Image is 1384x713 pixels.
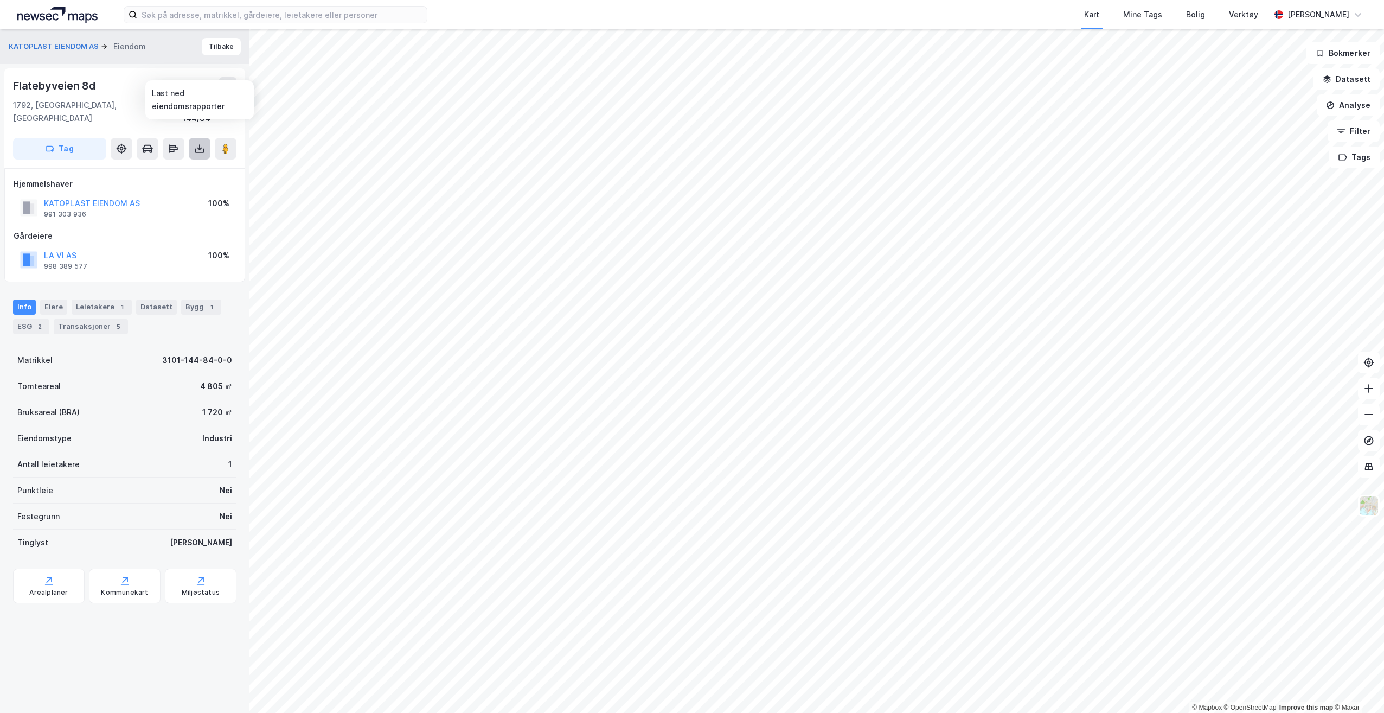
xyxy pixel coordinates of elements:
[17,380,61,393] div: Tomteareal
[44,210,86,219] div: 991 303 936
[182,99,236,125] div: Halden, 144/84
[202,432,232,445] div: Industri
[14,230,236,243] div: Gårdeiere
[14,177,236,190] div: Hjemmelshaver
[54,319,128,334] div: Transaksjoner
[1330,661,1384,713] iframe: Chat Widget
[44,262,87,271] div: 998 389 577
[1279,704,1333,711] a: Improve this map
[29,588,68,597] div: Arealplaner
[206,302,217,313] div: 1
[40,300,67,315] div: Eiere
[1317,94,1380,116] button: Analyse
[1229,8,1258,21] div: Verktøy
[137,7,427,23] input: Søk på adresse, matrikkel, gårdeiere, leietakere eller personer
[1329,147,1380,168] button: Tags
[208,249,229,262] div: 100%
[101,588,148,597] div: Kommunekart
[170,536,232,549] div: [PERSON_NAME]
[1186,8,1205,21] div: Bolig
[113,40,146,53] div: Eiendom
[228,458,232,471] div: 1
[113,321,124,332] div: 5
[34,321,45,332] div: 2
[13,138,106,160] button: Tag
[1328,120,1380,142] button: Filter
[202,406,232,419] div: 1 720 ㎡
[1123,8,1162,21] div: Mine Tags
[13,99,182,125] div: 1792, [GEOGRAPHIC_DATA], [GEOGRAPHIC_DATA]
[136,300,177,315] div: Datasett
[17,432,72,445] div: Eiendomstype
[117,302,127,313] div: 1
[17,406,80,419] div: Bruksareal (BRA)
[208,197,229,210] div: 100%
[181,300,221,315] div: Bygg
[9,41,101,52] button: KATOPLAST EIENDOM AS
[13,300,36,315] div: Info
[17,458,80,471] div: Antall leietakere
[1084,8,1099,21] div: Kart
[200,380,232,393] div: 4 805 ㎡
[220,484,232,497] div: Nei
[1359,495,1379,516] img: Z
[182,588,220,597] div: Miljøstatus
[1224,704,1277,711] a: OpenStreetMap
[72,300,132,315] div: Leietakere
[17,354,53,367] div: Matrikkel
[17,484,53,497] div: Punktleie
[162,354,232,367] div: 3101-144-84-0-0
[1313,68,1380,90] button: Datasett
[1330,661,1384,713] div: Kontrollprogram for chat
[1306,42,1380,64] button: Bokmerker
[1192,704,1222,711] a: Mapbox
[17,510,60,523] div: Festegrunn
[202,38,241,55] button: Tilbake
[13,319,49,334] div: ESG
[13,77,98,94] div: Flatebyveien 8d
[17,7,98,23] img: logo.a4113a55bc3d86da70a041830d287a7e.svg
[220,510,232,523] div: Nei
[17,536,48,549] div: Tinglyst
[1287,8,1349,21] div: [PERSON_NAME]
